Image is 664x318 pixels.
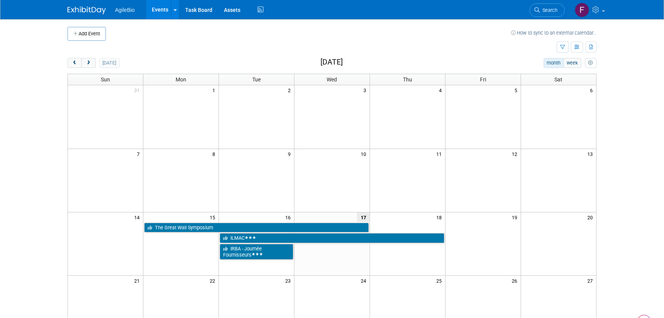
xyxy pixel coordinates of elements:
span: 10 [360,149,370,159]
span: 7 [136,149,143,159]
span: Thu [403,76,412,83]
span: Mon [176,76,186,83]
span: 18 [436,212,445,222]
button: myCustomButton [585,58,597,68]
span: 20 [587,212,596,222]
span: 17 [357,212,370,222]
span: 21 [133,276,143,285]
button: month [544,58,564,68]
span: 22 [209,276,219,285]
span: 4 [438,85,445,95]
button: Add Event [67,27,106,41]
span: 13 [587,149,596,159]
span: Fri [480,76,486,83]
span: 14 [133,212,143,222]
span: 5 [514,85,521,95]
span: 25 [436,276,445,285]
span: Sat [554,76,562,83]
span: 26 [511,276,521,285]
h2: [DATE] [320,58,343,66]
span: 24 [360,276,370,285]
span: Search [540,7,557,13]
img: ExhibitDay [67,7,106,14]
span: AgileBio [115,7,135,13]
span: Sun [101,76,110,83]
button: prev [67,58,82,68]
a: IRBA - Journée Fournisseurs [220,244,293,260]
a: ILMAC [220,233,444,243]
span: 6 [589,85,596,95]
span: 23 [284,276,294,285]
i: Personalize Calendar [588,61,593,66]
button: week [564,58,581,68]
span: 19 [511,212,521,222]
span: 1 [212,85,219,95]
a: Search [529,3,565,17]
span: 31 [133,85,143,95]
span: 16 [284,212,294,222]
span: 2 [287,85,294,95]
span: 15 [209,212,219,222]
button: next [81,58,95,68]
span: 11 [436,149,445,159]
span: 12 [511,149,521,159]
span: Tue [252,76,261,83]
span: 9 [287,149,294,159]
span: 3 [363,85,370,95]
img: Fouad Batel [575,3,589,17]
button: [DATE] [99,58,120,68]
a: The Great Wall Symposium [144,223,369,233]
span: Wed [327,76,337,83]
a: How to sync to an external calendar... [511,30,597,36]
span: 8 [212,149,219,159]
span: 27 [587,276,596,285]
